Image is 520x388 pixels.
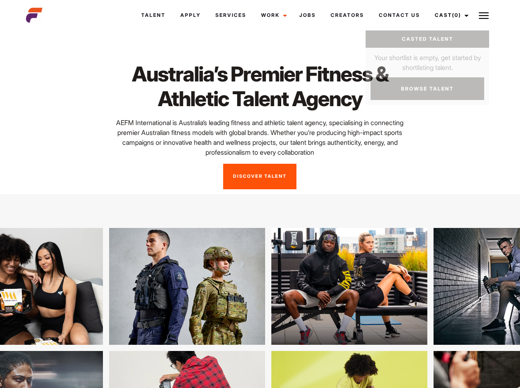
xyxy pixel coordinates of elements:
a: Casted Talent [366,30,489,48]
p: AEFM International is Australia’s leading fitness and athletic talent agency, specialising in con... [105,118,415,157]
a: Browse Talent [371,77,484,100]
p: Your shortlist is empty, get started by shortlisting talent. [366,48,489,72]
a: Services [208,4,254,26]
img: kjhfv [84,228,240,345]
a: Cast(0) [427,4,473,26]
a: Creators [323,4,371,26]
img: Burger icon [479,11,489,21]
a: Work [254,4,292,26]
a: Contact Us [371,4,427,26]
h1: Australia’s Premier Fitness & Athletic Talent Agency [105,62,415,111]
a: Discover Talent [223,164,296,189]
a: Talent [134,4,173,26]
a: Apply [173,4,208,26]
img: cropped-aefm-brand-fav-22-square.png [26,7,42,23]
img: dghnn [247,228,403,345]
span: (0) [452,12,461,18]
a: Jobs [292,4,323,26]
